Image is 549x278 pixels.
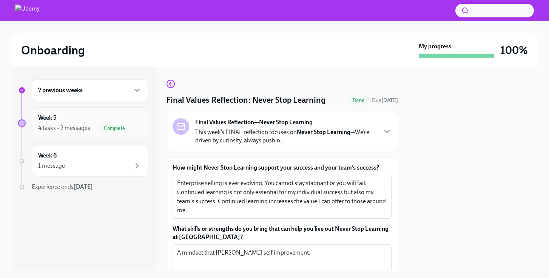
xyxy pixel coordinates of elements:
span: Due [372,97,398,103]
p: This week’s FINAL reflection focuses on —We’re driven by curiosity, always pushin... [195,128,376,145]
img: Udemy [15,5,40,17]
div: 4 tasks • 2 messages [38,124,90,132]
h3: 100% [500,43,528,57]
strong: Never Stop Learning [297,128,350,136]
strong: [DATE] [74,183,93,190]
label: What skills or strengths do you bring that can help you live out Never Stop Learning at [GEOGRAPH... [173,225,392,241]
h6: Week 6 [38,151,57,160]
a: Week 54 tasks • 2 messagesComplete [18,107,148,139]
strong: My progress [419,42,451,51]
label: How might Never Stop Learning support your success and your team’s success? [173,164,392,172]
h4: Final Values Reflection: Never Stop Learning [166,94,325,106]
textarea: Enterprise selling is ever evolving. You cannot stay stagnant or you will fail. Continued learnin... [177,179,387,215]
div: 7 previous weeks [32,79,148,101]
a: Week 61 message [18,145,148,177]
span: Done [348,97,369,103]
h6: Week 5 [38,114,57,122]
span: September 15th, 2025 11:00 [372,97,398,104]
h2: Onboarding [21,43,85,58]
h6: 7 previous weeks [38,86,83,94]
span: Experience ends [32,183,93,190]
strong: Final Values Reflection—Never Stop Learning [195,118,313,127]
strong: [DATE] [381,97,398,103]
span: Complete [99,125,130,131]
div: 1 message [38,162,65,170]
